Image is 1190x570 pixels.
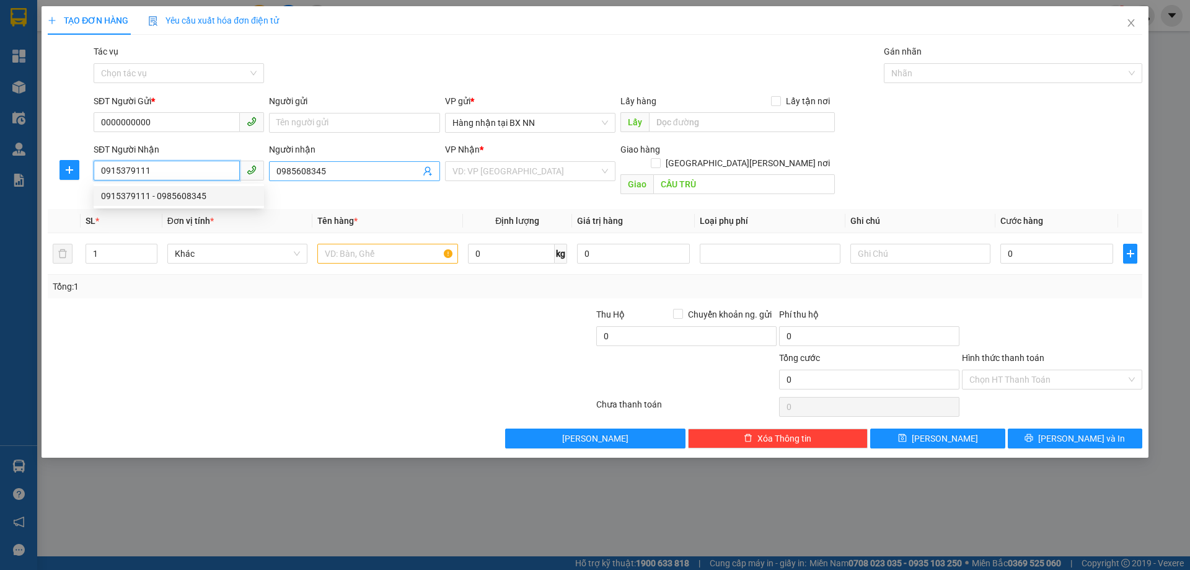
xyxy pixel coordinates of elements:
div: 0915379111 - 0985608345 [94,186,264,206]
input: VD: Bàn, Ghế [317,244,457,264]
button: plus [59,160,79,180]
div: Người nhận [269,143,439,156]
span: [PERSON_NAME] và In [1038,432,1125,445]
button: plus [1123,244,1137,264]
span: printer [1025,434,1033,443]
span: Tên hàng [317,216,358,226]
span: [PERSON_NAME] [912,432,978,445]
input: 0 [577,244,690,264]
div: Phí thu hộ [779,308,959,326]
button: [PERSON_NAME] [505,429,685,448]
span: user-add [423,166,433,176]
span: Lấy hàng [620,96,656,106]
img: icon [148,16,158,26]
div: VP gửi [445,94,615,108]
span: plus [60,165,79,175]
span: VP Nhận [445,145,480,154]
span: close [1126,18,1136,28]
span: Giao [620,174,653,194]
label: Tác vụ [94,47,118,56]
span: Đơn vị tính [167,216,214,226]
span: Lấy tận nơi [781,94,835,108]
span: Giá trị hàng [577,216,623,226]
button: save[PERSON_NAME] [870,429,1005,448]
div: SĐT Người Gửi [94,94,264,108]
th: Loại phụ phí [695,209,845,233]
span: Cước hàng [1000,216,1043,226]
span: Hàng nhận tại BX NN [452,114,608,132]
span: Khác [175,244,300,263]
div: Tổng: 1 [53,280,459,293]
span: kg [555,244,567,264]
button: deleteXóa Thông tin [688,429,868,448]
div: Chưa thanh toán [595,398,778,419]
span: Giao hàng [620,145,660,154]
button: Close [1114,6,1148,41]
th: Ghi chú [845,209,995,233]
span: Yêu cầu xuất hóa đơn điện tử [148,16,279,25]
span: [PERSON_NAME] [562,432,628,445]
button: printer[PERSON_NAME] và In [1008,429,1142,448]
input: Dọc đường [649,112,835,132]
span: [GEOGRAPHIC_DATA][PERSON_NAME] nơi [661,156,835,170]
span: Chuyển khoản ng. gửi [683,308,777,321]
span: delete [744,434,752,443]
span: phone [247,165,257,175]
div: Người gửi [269,94,439,108]
span: plus [1124,249,1136,259]
input: Ghi Chú [850,244,990,264]
label: Gán nhãn [884,47,922,56]
span: Lấy [620,112,649,132]
input: Dọc đường [653,174,835,194]
span: plus [48,16,56,25]
span: save [898,434,907,443]
span: Tổng cước [779,353,820,363]
span: Thu Hộ [596,309,625,319]
span: Xóa Thông tin [757,432,811,445]
div: SĐT Người Nhận [94,143,264,156]
label: Hình thức thanh toán [962,353,1044,363]
span: TẠO ĐƠN HÀNG [48,16,128,25]
div: 0915379111 - 0985608345 [101,189,257,203]
span: Định lượng [495,216,539,226]
span: SL [86,216,95,226]
button: delete [53,244,73,264]
span: phone [247,117,257,127]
